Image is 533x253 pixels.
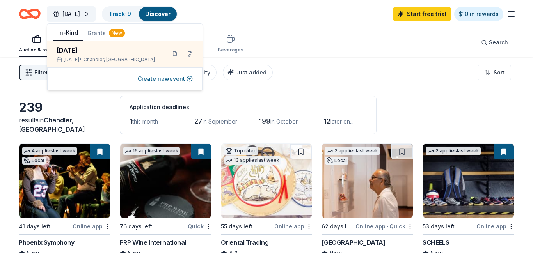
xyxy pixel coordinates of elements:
a: Discover [145,11,171,17]
button: Just added [223,65,273,80]
span: this month [132,118,158,125]
div: Auction & raffle [19,47,54,53]
a: Start free trial [393,7,451,21]
div: Online app [274,221,312,231]
button: Beverages [218,31,243,57]
span: • [387,223,388,230]
div: 239 [19,100,110,115]
span: Sort [494,68,505,77]
span: Search [489,38,508,47]
div: Online app Quick [355,221,413,231]
div: Application deadlines [130,103,367,112]
a: Track· 9 [109,11,131,17]
button: Search [475,35,514,50]
div: 2 applies last week [426,147,481,155]
div: results [19,115,110,134]
button: Grants [83,26,130,40]
span: Chandler, [GEOGRAPHIC_DATA] [19,116,85,133]
span: 1 [130,117,132,125]
div: Local [325,157,348,165]
button: [DATE] [47,6,96,22]
div: 62 days left [322,222,354,231]
span: in October [270,118,298,125]
div: SCHEELS [423,238,449,247]
img: Image for Oriental Trading [221,144,312,218]
div: 53 days left [423,222,455,231]
span: later on... [330,118,354,125]
div: 15 applies last week [123,147,180,155]
div: 13 applies last week [224,156,281,165]
div: 2 applies last week [325,147,380,155]
span: in September [203,118,237,125]
div: [DATE] • [57,57,159,63]
button: In-Kind [53,26,83,41]
a: Home [19,5,41,23]
div: Beverages [218,47,243,53]
button: Filter2 [19,65,54,80]
span: [DATE] [62,9,80,19]
span: Just added [235,69,266,76]
span: Filter [34,68,48,77]
div: 55 days left [221,222,252,231]
div: 76 days left [120,222,152,231]
div: Local [22,157,46,165]
span: in [19,116,85,133]
button: Track· 9Discover [102,6,178,22]
div: [GEOGRAPHIC_DATA] [322,238,385,247]
div: Online app [73,221,110,231]
img: Image for Heard Museum [322,144,413,218]
div: Phoenix Symphony [19,238,75,247]
span: 199 [259,117,270,125]
div: Online app [476,221,514,231]
div: Quick [188,221,211,231]
div: New [109,29,125,37]
div: Top rated [224,147,258,155]
button: Auction & raffle [19,31,54,57]
div: 4 applies last week [22,147,77,155]
img: Image for Phoenix Symphony [19,144,110,218]
span: 12 [324,117,330,125]
img: Image for PRP Wine International [120,144,211,218]
img: Image for SCHEELS [423,144,514,218]
span: Chandler, [GEOGRAPHIC_DATA] [84,57,155,63]
span: 27 [194,117,203,125]
button: Sort [478,65,511,80]
button: Create newevent [138,74,193,83]
div: Oriental Trading [221,238,269,247]
div: 41 days left [19,222,50,231]
div: [DATE] [57,46,159,55]
a: $10 in rewards [454,7,503,21]
div: PRP Wine International [120,238,186,247]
